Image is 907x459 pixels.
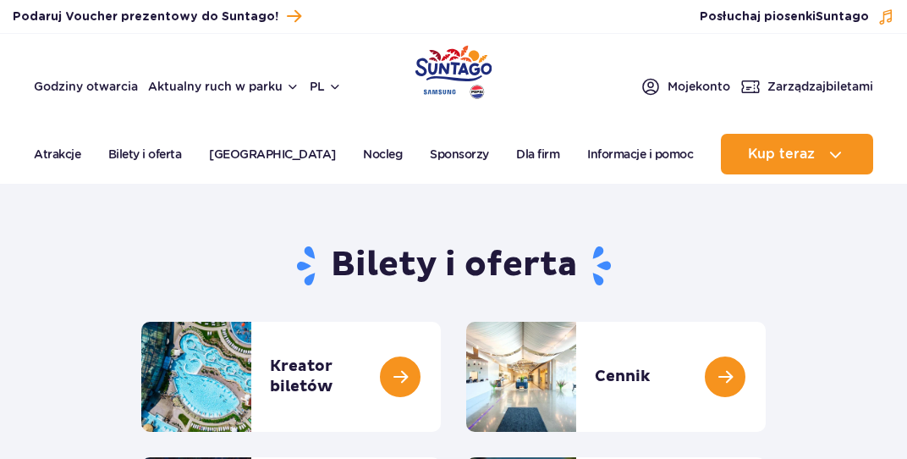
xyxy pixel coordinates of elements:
a: Dla firm [516,134,559,174]
span: Suntago [816,11,869,23]
a: Mojekonto [640,76,730,97]
a: Bilety i oferta [108,134,182,174]
span: Moje konto [668,78,730,95]
h1: Bilety i oferta [141,244,766,288]
span: Zarządzaj biletami [767,78,873,95]
a: [GEOGRAPHIC_DATA] [209,134,336,174]
a: Atrakcje [34,134,80,174]
a: Park of Poland [415,42,492,97]
span: Posłuchaj piosenki [700,8,869,25]
a: Zarządzajbiletami [740,76,873,97]
a: Sponsorzy [430,134,489,174]
span: Podaruj Voucher prezentowy do Suntago! [13,8,278,25]
button: Posłuchaj piosenkiSuntago [700,8,894,25]
a: Podaruj Voucher prezentowy do Suntago! [13,5,301,28]
button: pl [310,78,342,95]
a: Informacje i pomoc [587,134,693,174]
button: Aktualny ruch w parku [148,80,300,93]
a: Godziny otwarcia [34,78,138,95]
span: Kup teraz [748,147,815,162]
button: Kup teraz [721,134,873,174]
a: Nocleg [363,134,402,174]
